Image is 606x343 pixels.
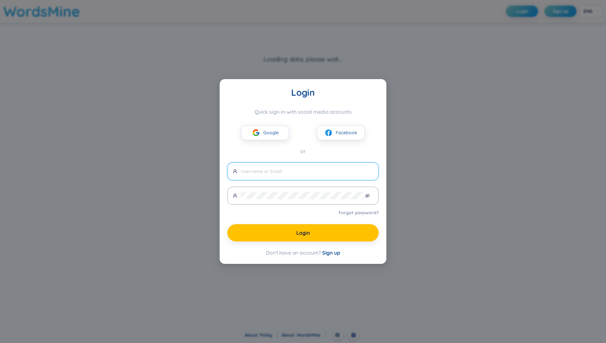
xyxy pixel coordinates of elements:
[241,125,289,140] button: googleGoogle
[227,249,379,256] div: Don't have an account?
[241,168,373,175] input: Username or Email
[252,129,260,137] img: google
[233,193,237,198] span: user
[227,147,379,155] div: or
[317,125,365,140] button: facebookFacebook
[227,109,379,115] div: Quick sign-in with social media accounts
[324,129,332,137] img: facebook
[263,129,279,136] span: Google
[336,129,357,136] span: Facebook
[227,87,379,98] div: Login
[233,169,237,174] span: user
[365,193,370,198] span: eye-invisible
[227,224,379,241] button: Login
